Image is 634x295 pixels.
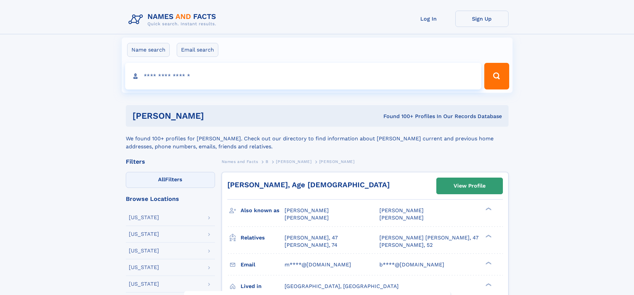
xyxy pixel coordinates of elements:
a: View Profile [437,178,503,194]
div: We found 100+ profiles for [PERSON_NAME]. Check out our directory to find information about [PERS... [126,127,509,151]
div: View Profile [454,178,486,194]
div: [US_STATE] [129,265,159,270]
a: [PERSON_NAME], 47 [285,234,338,241]
img: Logo Names and Facts [126,11,222,29]
div: ❯ [484,234,492,238]
div: Filters [126,159,215,165]
button: Search Button [484,63,509,89]
div: [US_STATE] [129,215,159,220]
span: [PERSON_NAME] [379,207,424,214]
h3: Lived in [241,281,285,292]
a: B [266,157,269,166]
span: B [266,159,269,164]
span: [GEOGRAPHIC_DATA], [GEOGRAPHIC_DATA] [285,283,399,289]
span: [PERSON_NAME] [379,215,424,221]
a: [PERSON_NAME], 52 [379,241,433,249]
div: ❯ [484,282,492,287]
span: All [158,176,165,183]
h3: Also known as [241,205,285,216]
a: Sign Up [455,11,509,27]
a: [PERSON_NAME] [276,157,312,166]
span: [PERSON_NAME] [285,207,329,214]
a: [PERSON_NAME], 74 [285,241,337,249]
label: Name search [127,43,170,57]
div: [US_STATE] [129,248,159,253]
h3: Email [241,259,285,270]
span: [PERSON_NAME] [319,159,355,164]
a: [PERSON_NAME], Age [DEMOGRAPHIC_DATA] [227,181,390,189]
div: Found 100+ Profiles In Our Records Database [294,113,502,120]
label: Filters [126,172,215,188]
div: ❯ [484,207,492,211]
span: [PERSON_NAME] [276,159,312,164]
span: [PERSON_NAME] [285,215,329,221]
a: [PERSON_NAME] [PERSON_NAME], 47 [379,234,479,241]
label: Email search [177,43,218,57]
a: Names and Facts [222,157,258,166]
h3: Relatives [241,232,285,243]
a: Log In [402,11,455,27]
input: search input [125,63,482,89]
div: [US_STATE] [129,231,159,237]
div: ❯ [484,261,492,265]
div: Browse Locations [126,196,215,202]
div: [US_STATE] [129,281,159,287]
h1: [PERSON_NAME] [132,112,294,120]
